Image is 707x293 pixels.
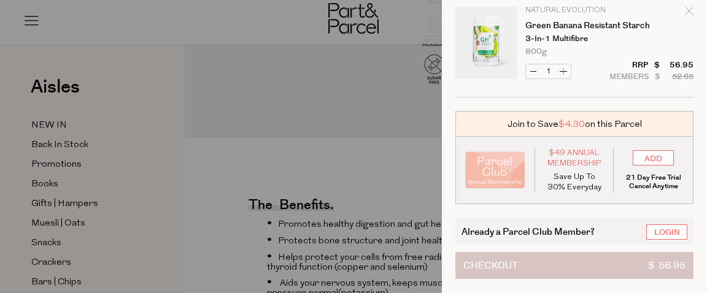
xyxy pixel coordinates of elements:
[633,150,674,166] input: ADD
[544,172,605,192] p: Save Up To 30% Everyday
[648,253,686,278] span: $ 56.95
[685,5,693,21] div: Remove Green Banana Resistant Starch
[462,224,595,238] span: Already a Parcel Club Member?
[525,48,547,56] span: 800g
[525,7,620,14] p: Natural Evolution
[623,173,684,191] p: 21 Day Free Trial Cancel Anytime
[525,21,620,30] a: Green Banana Resistant Starch
[455,252,693,279] button: Checkout$ 56.95
[541,64,556,78] input: QTY Green Banana Resistant Starch
[558,118,585,131] span: $4.30
[544,148,605,169] span: $49 Annual Membership
[463,253,518,278] span: Checkout
[646,224,687,240] a: Login
[525,35,620,43] p: 3-in-1 Multifibre
[455,111,693,137] div: Join to Save on this Parcel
